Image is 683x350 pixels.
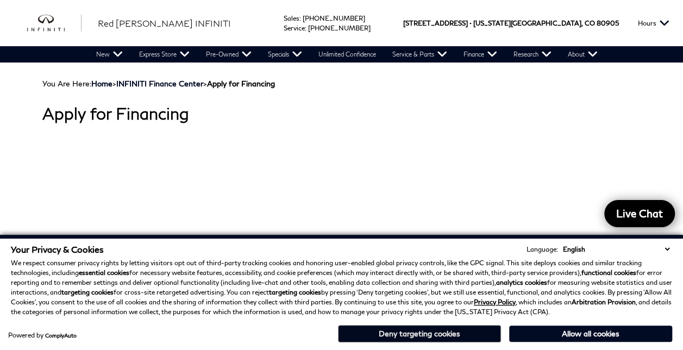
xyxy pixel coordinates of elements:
[116,79,203,88] a: INFINITI Finance Center
[611,207,668,220] span: Live Chat
[303,14,365,22] a: [PHONE_NUMBER]
[308,24,371,32] a: [PHONE_NUMBER]
[11,258,672,317] p: We respect consumer privacy rights by letting visitors opt out of third-party tracking cookies an...
[560,46,606,62] a: About
[505,46,560,62] a: Research
[403,19,619,27] a: [STREET_ADDRESS] • [US_STATE][GEOGRAPHIC_DATA], CO 80905
[79,268,129,277] strong: essential cookies
[131,46,198,62] a: Express Store
[91,79,275,88] span: >
[88,46,131,62] a: New
[310,46,384,62] a: Unlimited Confidence
[572,298,636,306] strong: Arbitration Provision
[198,46,260,62] a: Pre-Owned
[116,79,275,88] span: >
[11,244,104,254] span: Your Privacy & Cookies
[284,14,299,22] span: Sales
[604,200,675,227] a: Live Chat
[299,14,301,22] span: :
[560,244,672,254] select: Language Select
[527,246,558,253] div: Language:
[27,15,82,32] img: INFINITI
[98,17,231,30] a: Red [PERSON_NAME] INFINITI
[455,46,505,62] a: Finance
[260,46,310,62] a: Specials
[91,79,112,88] a: Home
[8,332,77,339] div: Powered by
[581,268,636,277] strong: functional cookies
[269,288,321,296] strong: targeting cookies
[88,46,606,62] nav: Main Navigation
[496,278,547,286] strong: analytics cookies
[98,18,231,28] span: Red [PERSON_NAME] INFINITI
[305,24,306,32] span: :
[42,104,641,122] h1: Apply for Financing
[42,79,641,88] div: Breadcrumbs
[42,79,275,88] span: You Are Here:
[207,79,275,88] strong: Apply for Financing
[45,332,77,339] a: ComplyAuto
[61,288,114,296] strong: targeting cookies
[384,46,455,62] a: Service & Parts
[284,24,305,32] span: Service
[338,325,501,342] button: Deny targeting cookies
[27,15,82,32] a: infiniti
[509,326,672,342] button: Allow all cookies
[474,298,516,306] a: Privacy Policy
